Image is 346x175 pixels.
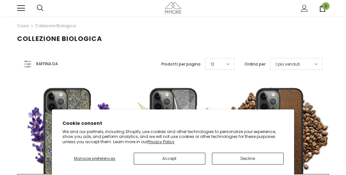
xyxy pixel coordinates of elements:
span: I più venduti [276,61,300,68]
button: Manage preferences [62,153,127,165]
a: 0 [319,5,326,12]
a: Casa [17,22,29,30]
button: Decline [212,153,284,165]
a: Collezione biologica [35,23,76,29]
label: Ordina per [244,61,265,68]
a: Privacy Policy [148,139,174,145]
img: Casi MMORE [165,2,181,13]
p: We and our partners, including Shopify, use cookies and other technologies to personalize your ex... [62,129,284,145]
span: 12 [211,61,214,68]
span: 0 [322,2,330,10]
label: Prodotti per pagina [161,61,200,68]
span: Manage preferences [74,156,115,161]
button: Accept [134,153,205,165]
span: Collezione biologica [17,34,102,43]
h2: Cookie consent [62,120,284,127]
span: Raffina da [36,60,58,68]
